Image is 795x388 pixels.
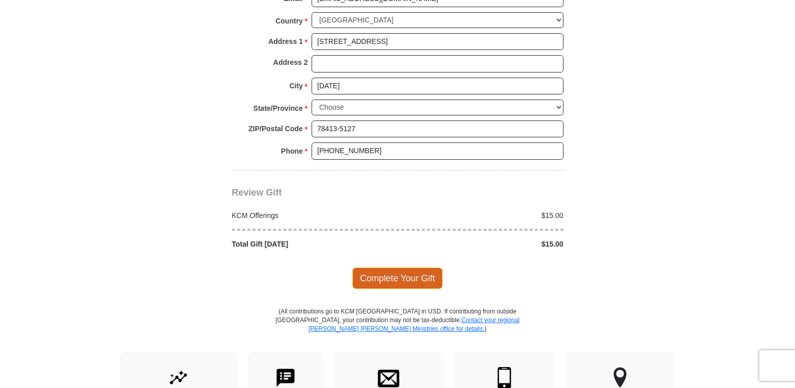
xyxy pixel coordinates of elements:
div: $15.00 [398,239,569,249]
strong: Address 2 [273,55,308,69]
div: $15.00 [398,210,569,221]
strong: City [289,79,302,93]
div: KCM Offerings [226,210,398,221]
strong: Address 1 [268,34,303,48]
strong: Phone [281,144,303,158]
strong: State/Province [253,101,303,115]
strong: ZIP/Postal Code [248,122,303,136]
strong: Country [275,14,303,28]
span: Complete Your Gift [352,268,443,289]
p: (All contributions go to KCM [GEOGRAPHIC_DATA] in USD. If contributing from outside [GEOGRAPHIC_D... [275,307,520,352]
span: Review Gift [232,187,282,198]
div: Total Gift [DATE] [226,239,398,249]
